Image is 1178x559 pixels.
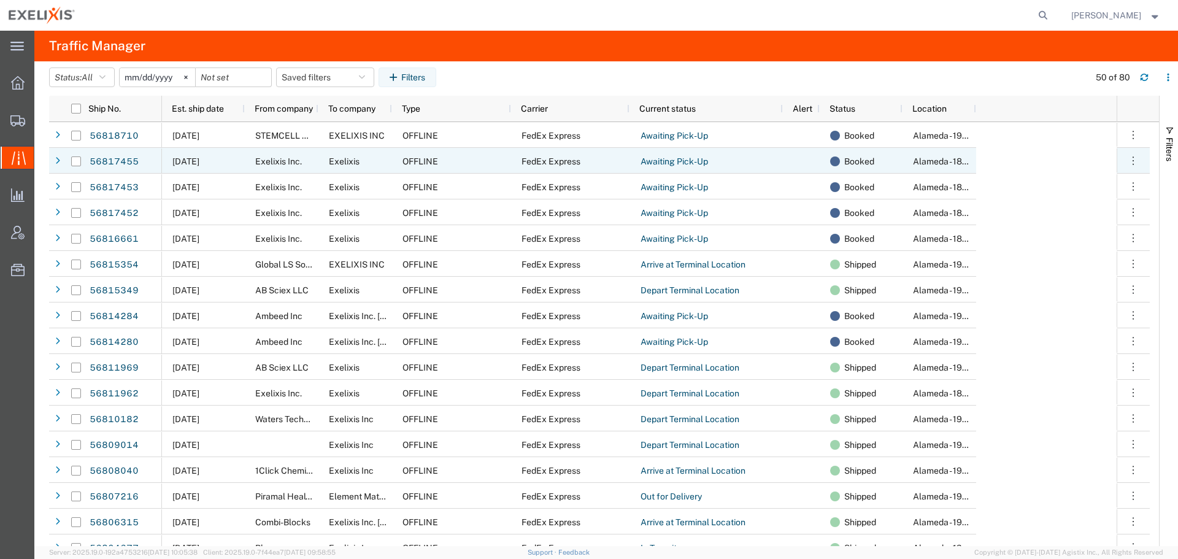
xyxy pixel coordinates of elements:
[172,388,199,398] span: 09/12/2025
[402,285,438,295] span: OFFLINE
[640,152,709,172] a: Awaiting Pick-Up
[844,252,876,277] span: Shipped
[640,333,709,352] a: Awaiting Pick-Up
[913,440,971,450] span: Alameda - 1951
[640,307,709,326] a: Awaiting Pick-Up
[329,260,385,269] span: EXELIXIS INC
[255,234,302,244] span: Exelixis Inc.
[528,549,558,556] a: Support
[89,204,139,223] a: 56817452
[329,131,385,141] span: EXELIXIS INC
[1071,8,1161,23] button: [PERSON_NAME]
[172,104,224,114] span: Est. ship date
[329,182,360,192] span: Exelixis
[89,384,139,404] a: 56811962
[913,182,971,192] span: Alameda - 1851
[913,285,971,295] span: Alameda - 1951
[82,72,93,82] span: All
[328,104,375,114] span: To company
[522,363,580,372] span: FedEx Express
[329,156,360,166] span: Exelixis
[255,466,335,476] span: 1Click Chemistry Inc
[89,333,139,352] a: 56814280
[522,517,580,527] span: FedEx Express
[255,517,310,527] span: Combi-Blocks
[522,234,580,244] span: FedEx Express
[120,68,195,87] input: Not set
[172,285,199,295] span: 09/12/2025
[172,337,199,347] span: 09/15/2025
[402,414,438,424] span: OFFLINE
[844,509,876,535] span: Shipped
[148,549,198,556] span: [DATE] 10:05:38
[522,466,580,476] span: FedEx Express
[255,156,302,166] span: Exelixis Inc.
[329,492,538,501] span: Element Materials Technology Canada
[89,539,139,558] a: 56804677
[913,260,971,269] span: Alameda - 1951
[255,104,313,114] span: From company
[913,543,971,553] span: Alameda - 1951
[522,156,580,166] span: FedEx Express
[284,549,336,556] span: [DATE] 09:58:55
[913,208,971,218] span: Alameda - 1851
[522,337,580,347] span: FedEx Express
[913,156,971,166] span: Alameda - 1851
[89,461,139,481] a: 56808040
[172,182,199,192] span: 09/15/2025
[913,388,971,398] span: Alameda - 1851
[329,414,374,424] span: Exelixis Inc
[1096,71,1130,84] div: 50 of 80
[522,208,580,218] span: FedEx Express
[913,337,971,347] span: Alameda - 1951
[89,126,139,146] a: 56818710
[276,67,374,87] button: Saved filters
[521,104,548,114] span: Carrier
[89,229,139,249] a: 56816661
[89,513,139,533] a: 56806315
[329,466,374,476] span: Exelixis Inc
[844,200,874,226] span: Booked
[522,285,580,295] span: FedEx Express
[844,123,874,148] span: Booked
[640,178,709,198] a: Awaiting Pick-Up
[402,156,438,166] span: OFFLINE
[844,303,874,329] span: Booked
[522,414,580,424] span: FedEx Express
[522,182,580,192] span: FedEx Express
[172,156,199,166] span: 09/15/2025
[255,492,380,501] span: Piramal Healthcare Canada Ltd.
[89,307,139,326] a: 56814284
[402,440,438,450] span: OFFLINE
[912,104,947,114] span: Location
[255,285,309,295] span: AB Sciex LLC
[913,131,971,141] span: Alameda - 1951
[640,255,746,275] a: Arrive at Terminal Location
[640,513,746,533] a: Arrive at Terminal Location
[639,104,696,114] span: Current status
[172,414,199,424] span: 09/12/2025
[913,492,971,501] span: Alameda - 1951
[402,234,438,244] span: OFFLINE
[913,363,971,372] span: Alameda - 1951
[640,410,740,430] a: Depart Terminal Location
[329,311,465,321] span: Exelixis Inc. Alameda
[172,234,199,244] span: 09/15/2025
[172,466,199,476] span: 09/12/2025
[913,311,971,321] span: Alameda - 1951
[913,414,971,424] span: Alameda - 1951
[522,492,580,501] span: FedEx Express
[172,440,199,450] span: 09/12/2025
[640,126,709,146] a: Awaiting Pick-Up
[203,549,336,556] span: Client: 2025.19.0-7f44ea7
[640,229,709,249] a: Awaiting Pick-Up
[844,329,874,355] span: Booked
[640,384,740,404] a: Depart Terminal Location
[329,285,360,295] span: Exelixis
[558,549,590,556] a: Feedback
[640,358,740,378] a: Depart Terminal Location
[974,547,1163,558] span: Copyright © [DATE]-[DATE] Agistix Inc., All Rights Reserved
[89,152,139,172] a: 56817455
[793,104,812,114] span: Alert
[89,178,139,198] a: 56817453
